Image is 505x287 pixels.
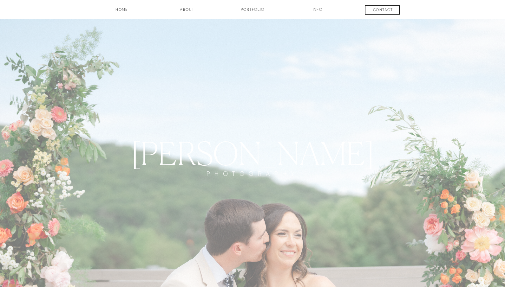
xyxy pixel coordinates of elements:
a: INFO [302,7,333,17]
a: contact [359,7,406,15]
a: [PERSON_NAME] [106,135,399,170]
a: PHOTOGRAPHY [199,170,306,189]
a: about [171,7,203,17]
a: HOME [98,7,145,17]
a: Portfolio [229,7,276,17]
